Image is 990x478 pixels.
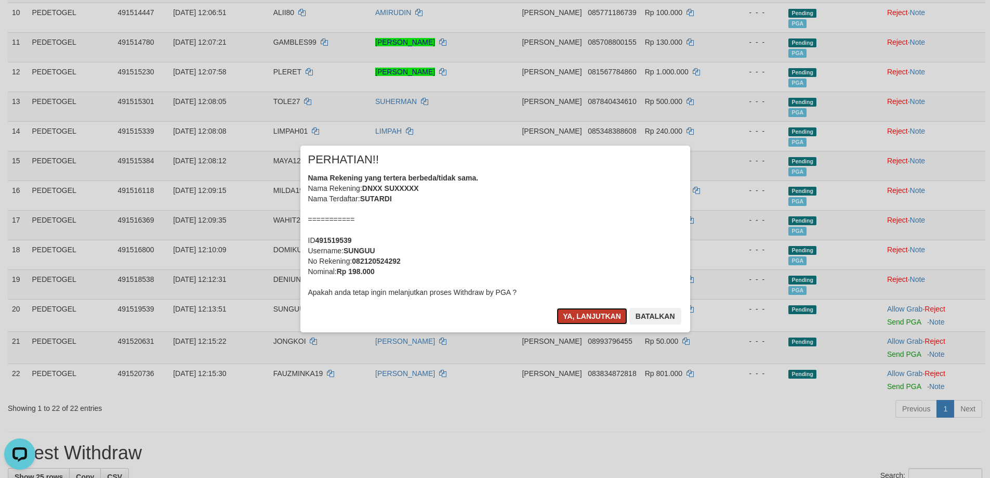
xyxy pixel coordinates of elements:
[360,195,392,203] b: SUTARDI
[352,257,400,265] b: 082120524292
[308,154,379,165] span: PERHATIAN!!
[557,308,627,325] button: Ya, lanjutkan
[308,173,682,298] div: Nama Rekening: Nama Terdaftar: =========== ID Username: No Rekening: Nominal: Apakah anda tetap i...
[337,267,375,276] b: Rp 198.000
[308,174,479,182] b: Nama Rekening yang tertera berbeda/tidak sama.
[362,184,419,192] b: DNXX SUXXXXX
[344,247,375,255] b: SUNGUU
[629,308,681,325] button: Batalkan
[4,4,35,35] button: Open LiveChat chat widget
[315,236,352,244] b: 491519539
